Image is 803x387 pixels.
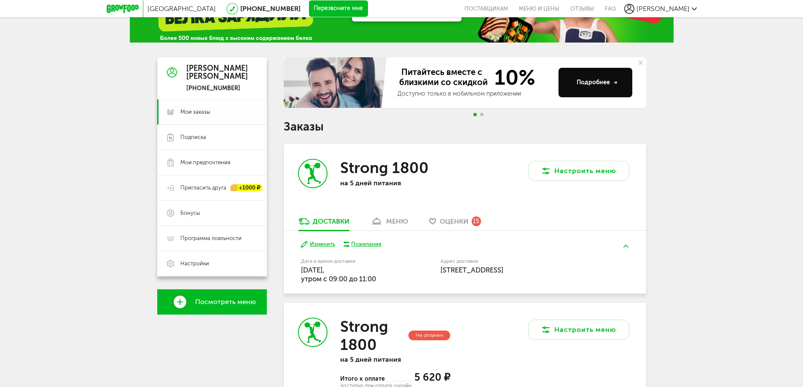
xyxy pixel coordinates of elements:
h1: Заказы [284,121,646,132]
h3: Strong 1800 [340,159,429,177]
div: [PERSON_NAME] [PERSON_NAME] [186,64,248,81]
span: [STREET_ADDRESS] [440,266,503,274]
a: Мои предпочтения [157,150,267,175]
div: Доступно только в мобильном приложении [397,90,552,98]
label: Адрес доставки [440,259,598,264]
a: Мои заказы [157,99,267,125]
span: Мои заказы [180,108,210,116]
a: Программа лояльности [157,226,267,251]
span: Подписка [180,133,206,141]
span: Go to slide 2 [480,113,483,116]
button: Настроить меню [528,161,629,181]
a: Настройки [157,251,267,276]
span: Питайтесь вместе с близкими со скидкой [397,67,489,88]
span: Настройки [180,260,209,267]
div: Доставки [313,217,349,225]
button: Подробнее [559,68,632,97]
span: Мои предпочтения [180,159,230,166]
a: Бонусы [157,200,267,226]
p: на 5 дней питания [340,179,450,187]
button: Настроить меню [528,320,629,340]
h3: Strong 1800 [340,318,406,354]
div: Не оплачен [408,331,450,340]
img: family-banner.579af9d.jpg [284,57,389,108]
span: Программа лояльности [180,235,242,242]
a: Оценки 15 [425,217,485,230]
span: Пригласить друга [180,184,226,192]
div: 15 [472,216,481,226]
button: Изменить [301,240,335,248]
button: Перезвоните мне [309,0,368,17]
span: [DATE], утром c 09:00 до 11:00 [301,266,376,283]
img: arrow-up-green.5eb5f82.svg [623,245,628,248]
span: Go to slide 1 [473,113,477,116]
span: Оценки [440,217,468,225]
span: Итого к оплате [340,375,386,382]
button: Пожелания [344,240,382,248]
div: +1000 ₽ [231,184,263,192]
a: Посмотреть меню [157,289,267,315]
p: на 5 дней питания [340,355,450,363]
div: меню [386,217,408,225]
a: [PHONE_NUMBER] [240,5,301,13]
label: Дата и время доставки [301,259,397,264]
span: Бонусы [180,209,200,217]
a: Пригласить друга +1000 ₽ [157,175,267,200]
div: [PHONE_NUMBER] [186,85,248,92]
span: 5 620 ₽ [414,371,450,383]
a: Доставки [294,217,354,230]
a: Подписка [157,125,267,150]
span: [GEOGRAPHIC_DATA] [148,5,216,13]
span: [PERSON_NAME] [636,5,690,13]
div: Подробнее [577,78,618,87]
div: Пожелания [351,240,381,248]
a: меню [366,217,412,230]
span: 10% [489,67,535,88]
span: Посмотреть меню [195,298,256,306]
